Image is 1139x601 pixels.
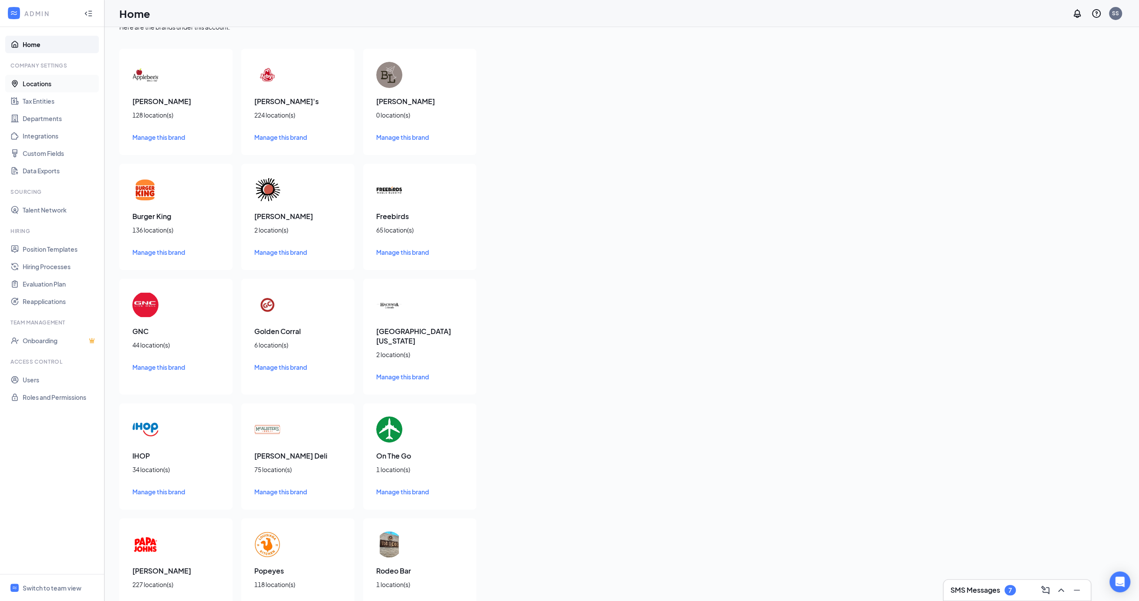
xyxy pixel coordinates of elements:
a: Manage this brand [254,132,341,142]
span: Manage this brand [376,488,429,496]
a: Custom Fields [23,145,97,162]
span: Manage this brand [254,248,307,256]
img: On The Go logo [376,416,402,442]
div: 0 location(s) [376,111,463,119]
svg: ComposeMessage [1040,585,1051,595]
img: GNC logo [132,292,158,318]
img: Freebirds logo [376,177,402,203]
div: SS [1112,10,1119,17]
img: Rodeo Bar logo [376,531,402,557]
div: 44 location(s) [132,341,219,349]
button: ChevronUp [1054,583,1068,597]
h3: SMS Messages [950,585,1000,595]
a: Manage this brand [254,247,341,257]
svg: Notifications [1072,8,1082,19]
a: Hiring Processes [23,258,97,275]
img: Applebee's logo [132,62,158,88]
span: Manage this brand [376,248,429,256]
button: ComposeMessage [1038,583,1052,597]
a: Manage this brand [376,132,463,142]
a: Integrations [23,127,97,145]
a: Data Exports [23,162,97,179]
div: 65 location(s) [376,226,463,234]
img: Arby's logo [254,62,280,88]
span: Manage this brand [254,488,307,496]
span: Manage this brand [254,363,307,371]
img: Popeyes logo [254,531,280,557]
div: Sourcing [10,188,95,196]
img: McAlister's Deli logo [254,416,280,442]
div: 34 location(s) [132,465,219,474]
a: Departments [23,110,97,127]
div: Access control [10,358,95,365]
div: 2 location(s) [376,350,463,359]
a: Manage this brand [132,247,219,257]
div: Switch to team view [23,584,81,592]
h3: [PERSON_NAME] [132,566,219,576]
div: Here are the brands under this account. [119,23,1124,31]
h3: IHOP [132,451,219,461]
span: Manage this brand [254,133,307,141]
h3: [GEOGRAPHIC_DATA][US_STATE] [376,327,463,346]
div: 227 location(s) [132,580,219,589]
h3: [PERSON_NAME] [254,212,341,221]
a: Manage this brand [254,362,341,372]
h3: [PERSON_NAME] Deli [254,451,341,461]
a: Roles and Permissions [23,388,97,406]
svg: Minimize [1072,585,1082,595]
a: Tax Entities [23,92,97,110]
img: Cantina Laredo logo [254,177,280,203]
a: Manage this brand [254,487,341,496]
button: Minimize [1070,583,1084,597]
h3: On The Go [376,451,463,461]
a: Reapplications [23,293,97,310]
div: 6 location(s) [254,341,341,349]
div: 7 [1008,587,1012,594]
div: ADMIN [24,9,76,18]
svg: WorkstreamLogo [10,9,18,17]
div: Company Settings [10,62,95,69]
h3: Golden Corral [254,327,341,336]
div: 1 location(s) [376,465,463,474]
div: 1 location(s) [376,580,463,589]
img: Papa Johns logo [132,531,158,557]
div: Hiring [10,227,95,235]
span: Manage this brand [132,363,185,371]
a: Locations [23,75,97,92]
div: Open Intercom Messenger [1109,571,1130,592]
div: 75 location(s) [254,465,341,474]
a: Manage this brand [132,362,219,372]
h1: Home [119,6,150,21]
span: Manage this brand [376,373,429,381]
img: Burger King logo [132,177,158,203]
a: Manage this brand [376,247,463,257]
a: OnboardingCrown [23,332,97,349]
span: Manage this brand [132,133,185,141]
h3: Freebirds [376,212,463,221]
h3: [PERSON_NAME]'s [254,97,341,106]
a: Users [23,371,97,388]
div: 128 location(s) [132,111,219,119]
img: IHOP logo [132,416,158,442]
span: Manage this brand [132,248,185,256]
a: Evaluation Plan [23,275,97,293]
h3: [PERSON_NAME] [132,97,219,106]
a: Position Templates [23,240,97,258]
img: Hacienda Colorado logo [376,292,402,318]
span: Manage this brand [376,133,429,141]
a: Manage this brand [132,132,219,142]
a: Manage this brand [376,487,463,496]
svg: WorkstreamLogo [12,585,17,591]
a: Talent Network [23,201,97,219]
h3: Popeyes [254,566,341,576]
span: Manage this brand [132,488,185,496]
a: Home [23,36,97,53]
a: Manage this brand [376,372,463,382]
div: Team Management [10,319,95,326]
h3: GNC [132,327,219,336]
div: 2 location(s) [254,226,341,234]
svg: ChevronUp [1056,585,1066,595]
div: 224 location(s) [254,111,341,119]
h3: [PERSON_NAME] [376,97,463,106]
h3: Burger King [132,212,219,221]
